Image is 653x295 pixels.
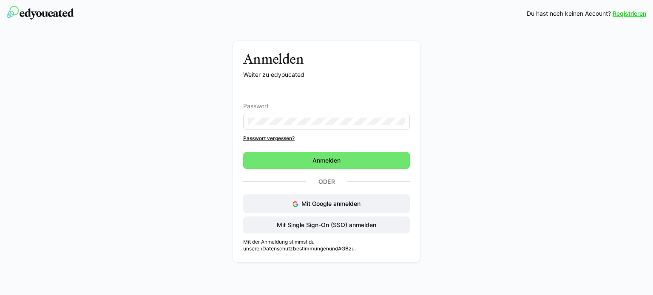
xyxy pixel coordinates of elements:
button: Mit Single Sign-On (SSO) anmelden [243,216,410,233]
span: Passwort [243,103,269,110]
p: Weiter zu edyoucated [243,70,410,79]
h3: Anmelden [243,51,410,67]
button: Mit Google anmelden [243,194,410,213]
span: Mit Single Sign-On (SSO) anmelden [275,221,378,229]
a: Passwort vergessen? [243,135,410,142]
p: Mit der Anmeldung stimmst du unseren und zu. [243,239,410,252]
span: Du hast noch keinen Account? [527,9,611,18]
a: Datenschutzbestimmungen [262,245,329,252]
span: Anmelden [311,156,342,165]
a: Registrieren [613,9,646,18]
img: edyoucated [7,6,74,20]
p: Oder [306,176,347,188]
span: Mit Google anmelden [301,200,361,207]
button: Anmelden [243,152,410,169]
a: AGB [338,245,349,252]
